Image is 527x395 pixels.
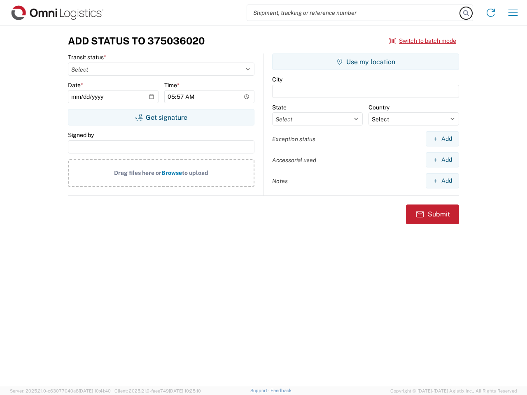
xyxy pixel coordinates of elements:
[79,388,111,393] span: [DATE] 10:41:40
[390,387,517,395] span: Copyright © [DATE]-[DATE] Agistix Inc., All Rights Reserved
[272,53,459,70] button: Use my location
[114,388,201,393] span: Client: 2025.21.0-faee749
[272,156,316,164] label: Accessorial used
[270,388,291,393] a: Feedback
[68,53,106,61] label: Transit status
[169,388,201,393] span: [DATE] 10:25:10
[161,170,182,176] span: Browse
[426,131,459,146] button: Add
[68,35,205,47] h3: Add Status to 375036020
[68,109,254,125] button: Get signature
[247,5,460,21] input: Shipment, tracking or reference number
[406,204,459,224] button: Submit
[426,152,459,167] button: Add
[182,170,208,176] span: to upload
[68,131,94,139] label: Signed by
[272,104,287,111] label: State
[250,388,271,393] a: Support
[114,170,161,176] span: Drag files here or
[389,34,456,48] button: Switch to batch mode
[272,177,288,185] label: Notes
[164,81,180,89] label: Time
[68,81,83,89] label: Date
[426,173,459,188] button: Add
[272,76,282,83] label: City
[10,388,111,393] span: Server: 2025.21.0-c63077040a8
[272,135,315,143] label: Exception status
[368,104,389,111] label: Country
